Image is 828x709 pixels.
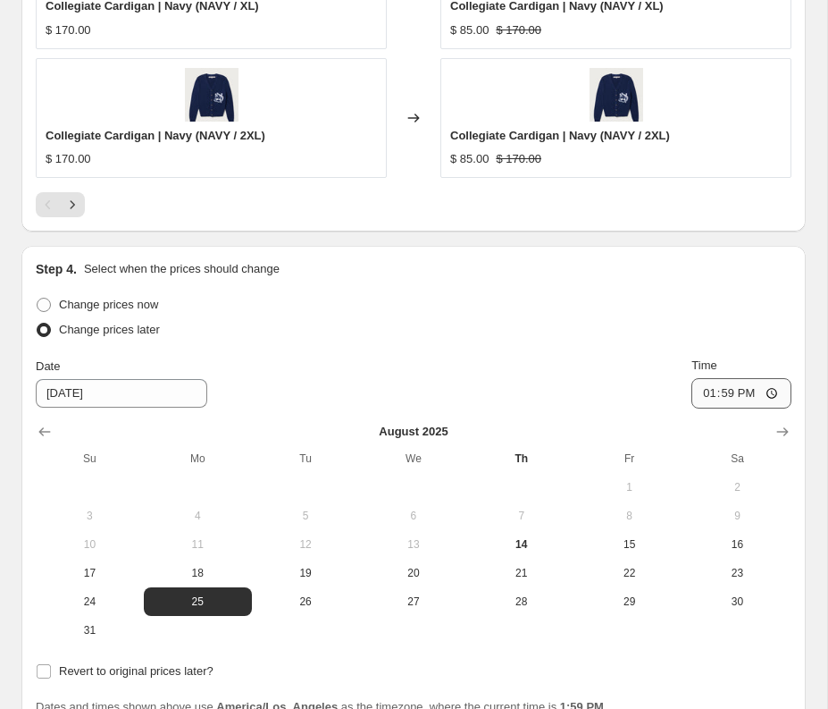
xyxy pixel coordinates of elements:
span: Tu [259,452,353,466]
span: 1 [582,480,676,494]
button: Friday August 8 2025 [575,502,683,530]
th: Friday [575,444,683,473]
span: Collegiate Cardigan | Navy (NAVY / 2XL) [450,129,670,142]
span: Su [43,452,137,466]
span: 22 [582,566,676,580]
span: Fr [582,452,676,466]
button: Wednesday August 20 2025 [360,559,468,587]
span: 19 [259,566,353,580]
strike: $ 170.00 [496,150,541,168]
button: Tuesday August 5 2025 [252,502,360,530]
button: Wednesday August 6 2025 [360,502,468,530]
span: 21 [474,566,568,580]
button: Friday August 15 2025 [575,530,683,559]
th: Thursday [467,444,575,473]
span: 12 [259,537,353,552]
span: Change prices now [59,298,158,311]
img: COLLEGIATE_CARDIGAN_NAVY_1_80x.jpg [185,68,238,122]
span: 20 [367,566,461,580]
strike: $ 170.00 [496,21,541,39]
span: 4 [151,509,245,523]
span: 14 [474,537,568,552]
span: 30 [690,595,784,609]
span: 11 [151,537,245,552]
span: 28 [474,595,568,609]
button: Saturday August 30 2025 [683,587,791,616]
button: Tuesday August 26 2025 [252,587,360,616]
button: Sunday August 10 2025 [36,530,144,559]
input: 8/14/2025 [36,379,207,408]
button: Wednesday August 13 2025 [360,530,468,559]
span: Th [474,452,568,466]
h2: Step 4. [36,260,77,278]
span: Revert to original prices later? [59,664,213,678]
span: 8 [582,509,676,523]
th: Saturday [683,444,791,473]
span: 9 [690,509,784,523]
button: Tuesday August 19 2025 [252,559,360,587]
span: Mo [151,452,245,466]
button: Saturday August 2 2025 [683,473,791,502]
span: Collegiate Cardigan | Navy (NAVY / 2XL) [46,129,265,142]
span: We [367,452,461,466]
th: Tuesday [252,444,360,473]
button: Show next month, September 2025 [770,419,795,444]
nav: Pagination [36,192,85,217]
button: Saturday August 9 2025 [683,502,791,530]
button: Sunday August 24 2025 [36,587,144,616]
span: 2 [690,480,784,494]
button: Friday August 22 2025 [575,559,683,587]
button: Thursday August 7 2025 [467,502,575,530]
span: 16 [690,537,784,552]
img: COLLEGIATE_CARDIGAN_NAVY_1_80x.jpg [590,68,643,122]
span: Sa [690,452,784,466]
p: Select when the prices should change [84,260,280,278]
button: Sunday August 17 2025 [36,559,144,587]
span: 7 [474,509,568,523]
button: Sunday August 31 2025 [36,616,144,645]
div: $ 85.00 [450,21,489,39]
span: 31 [43,623,137,637]
button: Today Thursday August 14 2025 [467,530,575,559]
span: 25 [151,595,245,609]
button: Thursday August 21 2025 [467,559,575,587]
span: 13 [367,537,461,552]
span: 23 [690,566,784,580]
button: Friday August 1 2025 [575,473,683,502]
span: 18 [151,566,245,580]
button: Thursday August 28 2025 [467,587,575,616]
button: Sunday August 3 2025 [36,502,144,530]
button: Monday August 25 2025 [144,587,252,616]
span: 3 [43,509,137,523]
button: Monday August 18 2025 [144,559,252,587]
span: Time [691,359,716,372]
button: Saturday August 16 2025 [683,530,791,559]
span: Change prices later [59,323,160,336]
div: $ 85.00 [450,150,489,168]
input: 12:00 [691,378,791,409]
span: Date [36,359,60,373]
button: Next [60,192,85,217]
th: Wednesday [360,444,468,473]
th: Monday [144,444,252,473]
div: $ 170.00 [46,150,91,168]
span: 10 [43,537,137,552]
span: 17 [43,566,137,580]
button: Friday August 29 2025 [575,587,683,616]
button: Monday August 4 2025 [144,502,252,530]
div: $ 170.00 [46,21,91,39]
span: 24 [43,595,137,609]
span: 26 [259,595,353,609]
button: Tuesday August 12 2025 [252,530,360,559]
button: Monday August 11 2025 [144,530,252,559]
button: Wednesday August 27 2025 [360,587,468,616]
span: 6 [367,509,461,523]
th: Sunday [36,444,144,473]
span: 15 [582,537,676,552]
span: 27 [367,595,461,609]
span: 5 [259,509,353,523]
span: 29 [582,595,676,609]
button: Saturday August 23 2025 [683,559,791,587]
button: Show previous month, July 2025 [32,419,57,444]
